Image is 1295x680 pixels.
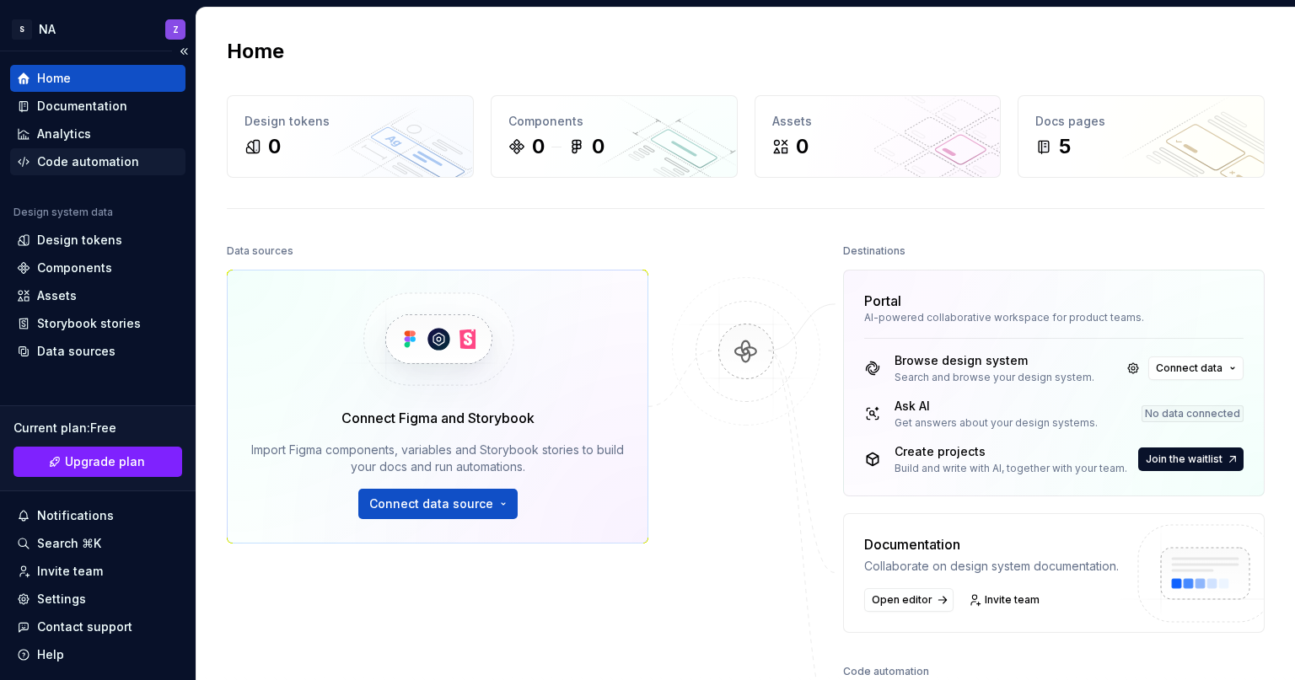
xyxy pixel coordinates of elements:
[37,535,101,552] div: Search ⌘K
[341,408,535,428] div: Connect Figma and Storybook
[251,442,624,475] div: Import Figma components, variables and Storybook stories to build your docs and run automations.
[755,95,1002,178] a: Assets0
[37,343,116,360] div: Data sources
[10,558,185,585] a: Invite team
[12,19,32,40] div: S
[13,206,113,219] div: Design system data
[13,447,182,477] button: Upgrade plan
[227,239,293,263] div: Data sources
[227,38,284,65] h2: Home
[10,586,185,613] a: Settings
[10,65,185,92] a: Home
[227,95,474,178] a: Design tokens0
[895,462,1127,475] div: Build and write with AI, together with your team.
[864,588,954,612] a: Open editor
[1148,356,1244,380] button: Connect data
[37,646,64,663] div: Help
[37,126,91,142] div: Analytics
[1138,447,1244,471] button: Join the waitlist
[1156,361,1222,375] span: Connect data
[843,239,905,263] div: Destinations
[864,311,1244,324] div: AI-powered collaborative workspace for product teams.
[13,420,182,436] div: Current plan : Free
[10,530,185,557] button: Search ⌘K
[10,227,185,254] a: Design tokens
[39,21,56,38] div: NA
[872,593,932,607] span: Open editor
[10,148,185,175] a: Code automation
[37,618,132,635] div: Contact support
[864,291,901,311] div: Portal
[10,282,185,309] a: Assets
[10,641,185,668] button: Help
[10,613,185,640] button: Contact support
[1142,405,1244,422] div: No data connected
[532,133,545,160] div: 0
[172,40,196,63] button: Collapse sidebar
[10,338,185,365] a: Data sources
[508,113,720,130] div: Components
[37,287,77,304] div: Assets
[3,11,192,47] button: SNAZ
[1146,452,1222,466] span: Join the waitlist
[37,563,103,580] div: Invite team
[796,133,809,160] div: 0
[10,502,185,529] button: Notifications
[1018,95,1265,178] a: Docs pages5
[895,416,1098,430] div: Get answers about your design systems.
[491,95,738,178] a: Components00
[37,315,141,332] div: Storybook stories
[173,23,179,36] div: Z
[37,98,127,115] div: Documentation
[895,398,1098,415] div: Ask AI
[592,133,605,160] div: 0
[244,113,456,130] div: Design tokens
[895,352,1094,369] div: Browse design system
[37,591,86,608] div: Settings
[864,558,1119,575] div: Collaborate on design system documentation.
[37,70,71,87] div: Home
[10,254,185,281] a: Components
[985,593,1040,607] span: Invite team
[369,495,493,512] span: Connect data source
[10,310,185,337] a: Storybook stories
[37,232,122,249] div: Design tokens
[37,507,114,524] div: Notifications
[1059,133,1071,160] div: 5
[268,133,281,160] div: 0
[864,534,1119,554] div: Documentation
[65,453,145,470] span: Upgrade plan
[10,120,185,147] a: Analytics
[1035,113,1247,130] div: Docs pages
[37,260,112,276] div: Components
[358,489,518,519] button: Connect data source
[37,153,139,170] div: Code automation
[895,443,1127,460] div: Create projects
[10,93,185,120] a: Documentation
[964,588,1047,612] a: Invite team
[772,113,984,130] div: Assets
[895,371,1094,384] div: Search and browse your design system.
